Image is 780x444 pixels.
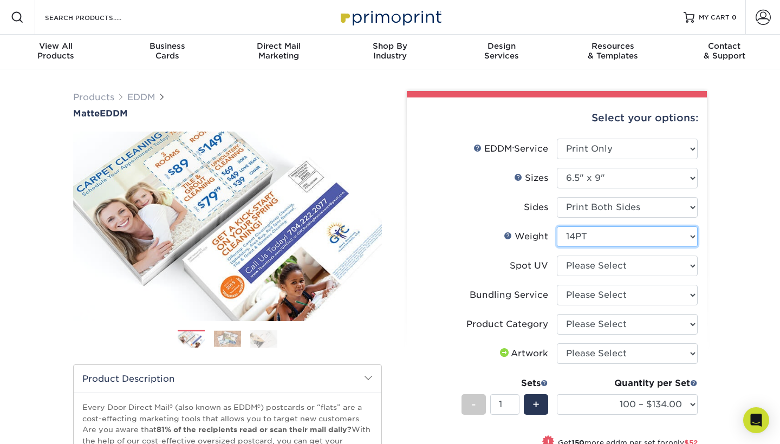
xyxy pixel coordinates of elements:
div: Sizes [514,172,548,185]
div: Quantity per Set [557,377,698,390]
a: Direct MailMarketing [223,35,334,69]
img: Matte 01 [73,124,382,329]
span: Business [112,41,223,51]
a: Products [73,92,114,102]
div: Product Category [466,318,548,331]
span: - [471,396,476,413]
div: Sides [524,201,548,214]
div: Industry [334,41,446,61]
h2: Product Description [74,365,381,393]
a: Contact& Support [668,35,780,69]
span: Direct Mail [223,41,334,51]
a: DesignServices [446,35,557,69]
div: Cards [112,41,223,61]
div: Bundling Service [470,289,548,302]
span: Shop By [334,41,446,51]
div: Sets [461,377,548,390]
a: MatteEDDM [73,108,382,119]
span: Contact [668,41,780,51]
h1: EDDM [73,108,382,119]
strong: 81% of the recipients read or scan their mail daily? [157,425,352,434]
input: SEARCH PRODUCTS..... [44,11,149,24]
sup: ® [512,146,514,151]
a: Resources& Templates [557,35,669,69]
img: EDDM 02 [214,330,241,347]
a: EDDM [127,92,155,102]
span: + [532,396,539,413]
img: Primoprint [336,5,444,29]
span: Matte [73,108,100,119]
div: Services [446,41,557,61]
div: Open Intercom Messenger [743,407,769,433]
a: Shop ByIndustry [334,35,446,69]
img: EDDM 01 [178,331,205,349]
div: & Templates [557,41,669,61]
div: Weight [504,230,548,243]
img: EDDM 03 [250,329,277,348]
span: Design [446,41,557,51]
div: & Support [668,41,780,61]
a: BusinessCards [112,35,223,69]
div: Spot UV [510,259,548,272]
div: Select your options: [415,97,698,139]
span: 0 [732,14,737,21]
div: Artwork [498,347,548,360]
div: EDDM Service [473,142,548,155]
div: Marketing [223,41,334,61]
span: Resources [557,41,669,51]
span: MY CART [699,13,730,22]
